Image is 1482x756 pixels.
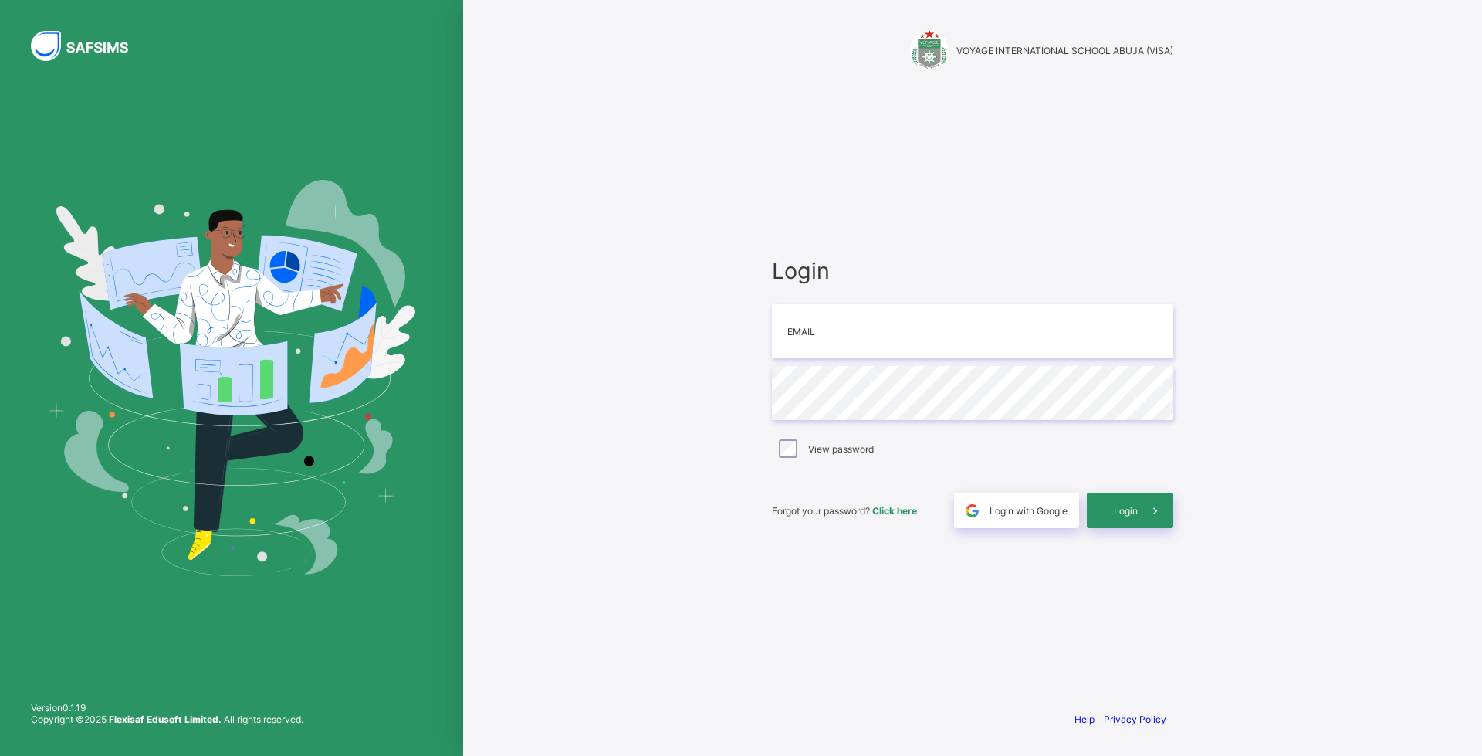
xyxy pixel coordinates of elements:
span: Login [1114,505,1138,517]
span: VOYAGE INTERNATIONAL SCHOOL ABUJA (VISA) [956,45,1173,56]
a: Click here [872,505,917,517]
span: Login [772,257,1173,284]
label: View password [808,443,874,455]
span: Copyright © 2025 All rights reserved. [31,714,303,725]
img: Hero Image [48,180,415,575]
img: google.396cfc9801f0270233282035f929180a.svg [963,502,981,520]
span: Forgot your password? [772,505,917,517]
span: Login with Google [990,505,1068,517]
strong: Flexisaf Edusoft Limited. [109,714,222,725]
a: Privacy Policy [1104,714,1166,725]
span: Version 0.1.19 [31,702,303,714]
img: SAFSIMS Logo [31,31,147,61]
a: Help [1074,714,1095,725]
